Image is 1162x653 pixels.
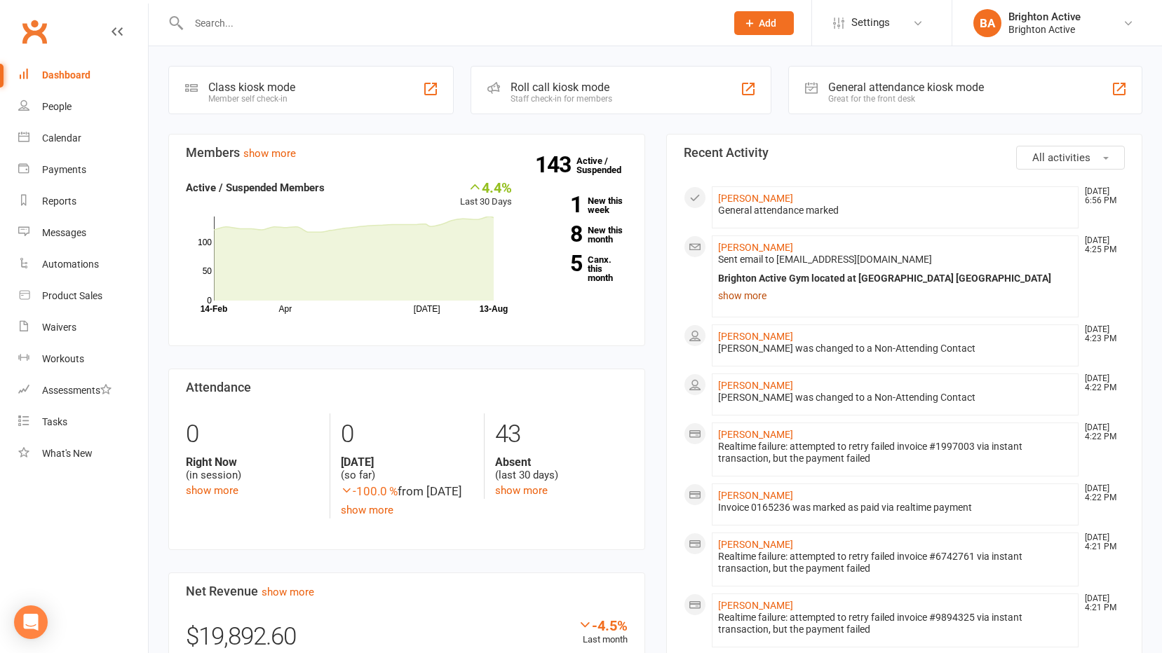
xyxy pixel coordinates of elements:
[533,255,628,282] a: 5Canx. this month
[684,146,1126,160] h3: Recent Activity
[341,455,473,469] strong: [DATE]
[533,196,628,214] a: 1New this week
[495,455,628,469] strong: Absent
[511,94,612,104] div: Staff check-in for members
[186,455,319,482] div: (in session)
[718,539,793,550] a: [PERSON_NAME]
[718,380,793,391] a: [PERSON_NAME]
[18,438,148,469] a: What's New
[341,455,473,482] div: (so far)
[186,413,319,455] div: 0
[42,290,102,301] div: Product Sales
[718,242,793,253] a: [PERSON_NAME]
[186,584,628,598] h3: Net Revenue
[759,18,776,29] span: Add
[18,91,148,123] a: People
[18,343,148,375] a: Workouts
[828,94,984,104] div: Great for the front desk
[535,154,576,175] strong: 143
[42,385,112,396] div: Assessments
[262,586,314,598] a: show more
[186,146,628,160] h3: Members
[718,205,1073,216] div: General attendance marked
[460,179,512,209] div: Last 30 Days
[718,490,793,501] a: [PERSON_NAME]
[42,416,67,427] div: Tasks
[718,429,793,440] a: [PERSON_NAME]
[511,81,612,94] div: Roll call kiosk mode
[1078,187,1124,205] time: [DATE] 6:56 PM
[718,441,1073,465] div: Realtime failure: attempted to retry failed invoice #1997003 via instant transaction, but the pay...
[1016,146,1125,170] button: All activities
[42,101,72,112] div: People
[42,322,76,333] div: Waivers
[243,147,296,160] a: show more
[186,380,628,394] h3: Attendance
[495,455,628,482] div: (last 30 days)
[851,7,890,39] span: Settings
[533,194,582,215] strong: 1
[1008,23,1081,36] div: Brighton Active
[42,195,76,207] div: Reports
[718,254,932,265] span: Sent email to [EMAIL_ADDRESS][DOMAIN_NAME]
[718,286,1073,305] a: show more
[341,482,473,501] div: from [DATE]
[18,280,148,312] a: Product Sales
[341,504,393,516] a: show more
[1078,236,1124,254] time: [DATE] 4:25 PM
[42,164,86,175] div: Payments
[460,179,512,195] div: 4.4%
[533,226,628,244] a: 8New this month
[18,154,148,186] a: Payments
[42,259,99,270] div: Automations
[718,331,793,342] a: [PERSON_NAME]
[14,605,48,639] div: Open Intercom Messenger
[186,455,319,469] strong: Right Now
[17,14,52,49] a: Clubworx
[1078,374,1124,392] time: [DATE] 4:22 PM
[1078,484,1124,502] time: [DATE] 4:22 PM
[495,484,548,497] a: show more
[18,186,148,217] a: Reports
[495,413,628,455] div: 43
[533,253,582,274] strong: 5
[184,13,716,33] input: Search...
[42,448,93,459] div: What's New
[1008,11,1081,23] div: Brighton Active
[718,600,793,611] a: [PERSON_NAME]
[718,343,1073,355] div: [PERSON_NAME] was changed to a Non-Attending Contact
[18,217,148,249] a: Messages
[1078,533,1124,551] time: [DATE] 4:21 PM
[18,60,148,91] a: Dashboard
[42,69,90,81] div: Dashboard
[18,375,148,406] a: Assessments
[208,81,295,94] div: Class kiosk mode
[186,484,238,497] a: show more
[42,353,84,364] div: Workouts
[718,273,1073,284] div: Brighton Active Gym located at [GEOGRAPHIC_DATA] [GEOGRAPHIC_DATA]
[578,617,628,647] div: Last month
[718,551,1073,575] div: Realtime failure: attempted to retry failed invoice #6742761 via instant transaction, but the pay...
[208,94,295,104] div: Member self check-in
[341,413,473,455] div: 0
[18,249,148,280] a: Automations
[718,502,1073,514] div: Invoice 0165236 was marked as paid via realtime payment
[42,132,81,144] div: Calendar
[42,227,86,238] div: Messages
[734,11,794,35] button: Add
[1078,325,1124,343] time: [DATE] 4:23 PM
[186,181,325,194] strong: Active / Suspended Members
[533,224,582,245] strong: 8
[576,146,638,185] a: 143Active / Suspended
[828,81,984,94] div: General attendance kiosk mode
[1032,151,1090,164] span: All activities
[18,406,148,438] a: Tasks
[18,123,148,154] a: Calendar
[718,193,793,204] a: [PERSON_NAME]
[341,484,398,498] span: -100.0 %
[1078,423,1124,441] time: [DATE] 4:22 PM
[1078,594,1124,612] time: [DATE] 4:21 PM
[18,312,148,343] a: Waivers
[718,392,1073,404] div: [PERSON_NAME] was changed to a Non-Attending Contact
[718,612,1073,635] div: Realtime failure: attempted to retry failed invoice #9894325 via instant transaction, but the pay...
